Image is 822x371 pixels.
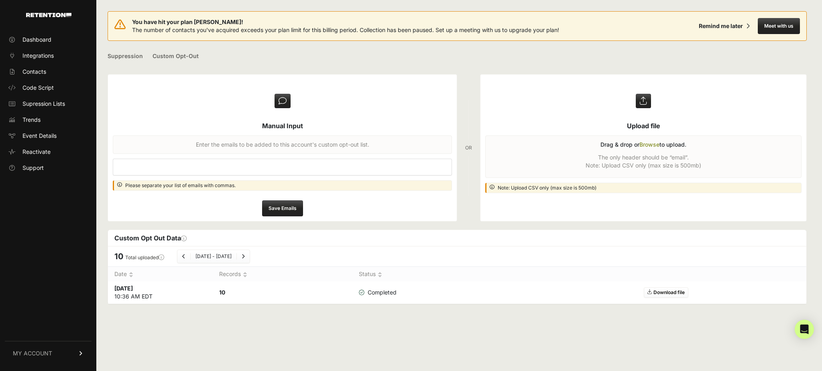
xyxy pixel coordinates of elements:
input: Save Emails [262,200,303,216]
span: Support [22,164,44,172]
strong: [DATE] [114,285,133,292]
span: 10 [114,252,123,261]
span: Event Details [22,132,57,140]
a: Support [5,161,92,174]
div: Open Intercom Messenger [795,320,814,339]
span: MY ACCOUNT [13,349,52,357]
a: Previous [182,253,185,259]
a: Dashboard [5,33,92,46]
a: Integrations [5,49,92,62]
span: Code Script [22,84,54,92]
span: Dashboard [22,36,51,44]
a: Custom Opt-Out [153,47,199,66]
span: Trends [22,116,41,124]
a: Suppression [108,47,143,66]
td: 10:36 AM EDT [108,281,213,304]
span: Contacts [22,68,46,76]
img: no_sort-eaf950dc5ab64cae54d48a5578032e96f70b2ecb7d747501f34c8f2db400fb66.gif [378,272,382,278]
th: Records [213,267,352,282]
div: OR [465,74,472,222]
a: Next [242,253,245,259]
a: Event Details [5,129,92,142]
a: Supression Lists [5,97,92,110]
th: Status [352,267,527,282]
button: Remind me later [696,19,753,33]
div: Remind me later [699,22,743,30]
a: Code Script [5,81,92,94]
div: Custom Opt Out Data [108,230,806,246]
a: Download file [644,287,688,298]
h5: Manual Input [262,121,303,131]
label: Total uploaded [125,254,164,260]
strong: 10 [219,289,225,296]
a: Reactivate [5,145,92,158]
img: Retention.com [26,13,71,17]
p: Enter the emails to be added to this account's custom opt-out list. [118,141,447,149]
li: [DATE] - [DATE] [190,253,236,260]
th: Date [108,267,213,282]
img: no_sort-eaf950dc5ab64cae54d48a5578032e96f70b2ecb7d747501f34c8f2db400fb66.gif [243,272,247,278]
a: Contacts [5,65,92,78]
span: Supression Lists [22,100,65,108]
span: You have hit your plan [PERSON_NAME]! [132,18,559,26]
img: no_sort-eaf950dc5ab64cae54d48a5578032e96f70b2ecb7d747501f34c8f2db400fb66.gif [129,272,133,278]
span: Completed [359,288,397,296]
p: Please separate your list of emails with commas. [125,182,236,189]
nav: Page navigation [177,250,250,263]
span: The number of contacts you've acquired exceeds your plan limit for this billing period. Collectio... [132,26,559,33]
button: Meet with us [758,18,800,34]
a: Trends [5,113,92,126]
a: MY ACCOUNT [5,341,92,365]
span: Reactivate [22,148,51,156]
span: Integrations [22,52,54,60]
